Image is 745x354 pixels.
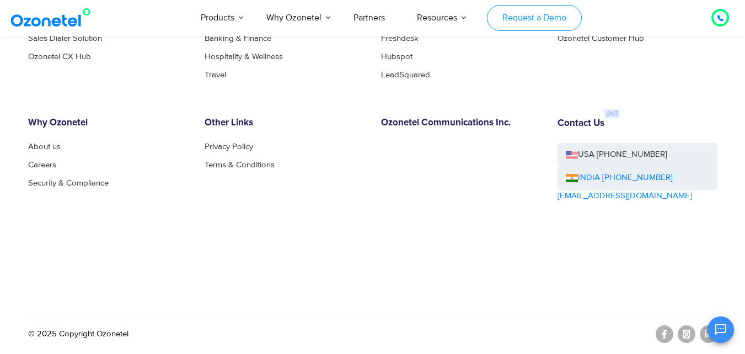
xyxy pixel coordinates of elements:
[558,34,644,43] a: Ozonetel Customer Hub
[205,34,271,43] a: Banking & Finance
[205,52,283,61] a: Hospitality & Wellness
[381,52,412,61] a: Hubspot
[205,161,275,169] a: Terms & Conditions
[205,71,226,79] a: Travel
[205,118,365,129] h6: Other Links
[28,52,91,61] a: Ozonetel CX Hub
[558,118,604,129] h6: Contact Us
[566,151,578,159] img: us-flag.png
[566,172,673,184] a: INDIA [PHONE_NUMBER]
[487,5,581,31] a: Request a Demo
[381,34,419,43] a: Freshdesk
[28,328,128,341] p: © 2025 Copyright Ozonetel
[558,190,692,203] a: [EMAIL_ADDRESS][DOMAIN_NAME]
[28,179,109,187] a: Security & Compliance
[205,142,253,151] a: Privacy Policy
[381,118,541,129] h6: Ozonetel Communications Inc.
[28,142,61,151] a: About us
[708,316,734,343] button: Open chat
[28,118,188,129] h6: Why Ozonetel
[28,34,102,43] a: Sales Dialer Solution
[381,71,430,79] a: LeadSquared
[558,143,717,167] a: USA [PHONE_NUMBER]
[28,161,56,169] a: Careers
[566,174,578,182] img: ind-flag.png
